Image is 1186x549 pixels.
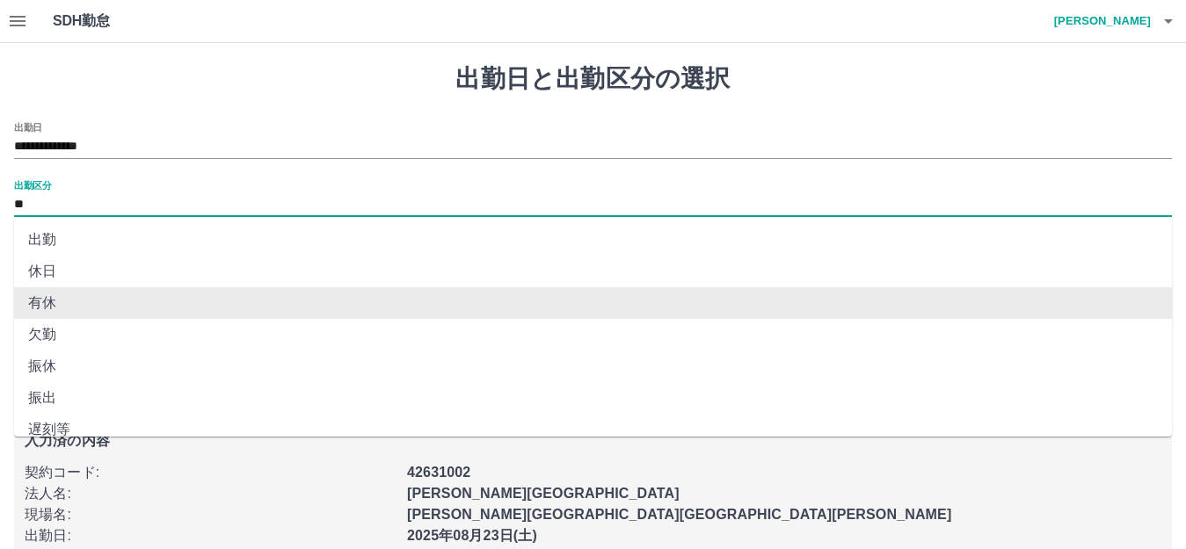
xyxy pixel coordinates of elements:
li: 有休 [14,287,1172,319]
label: 出勤区分 [14,178,51,191]
p: 入力済の内容 [25,434,1161,448]
b: [PERSON_NAME][GEOGRAPHIC_DATA] [407,486,680,501]
li: 欠勤 [14,319,1172,350]
b: 42631002 [407,465,470,480]
p: 現場名 : [25,504,397,525]
li: 出勤 [14,224,1172,256]
li: 遅刻等 [14,414,1172,445]
li: 振出 [14,382,1172,414]
b: [PERSON_NAME][GEOGRAPHIC_DATA][GEOGRAPHIC_DATA][PERSON_NAME] [407,507,951,522]
p: 法人名 : [25,483,397,504]
label: 出勤日 [14,120,42,134]
p: 契約コード : [25,462,397,483]
li: 振休 [14,350,1172,382]
li: 休日 [14,256,1172,287]
h1: 出勤日と出勤区分の選択 [14,64,1172,94]
p: 出勤日 : [25,525,397,546]
b: 2025年08月23日(土) [407,528,537,543]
